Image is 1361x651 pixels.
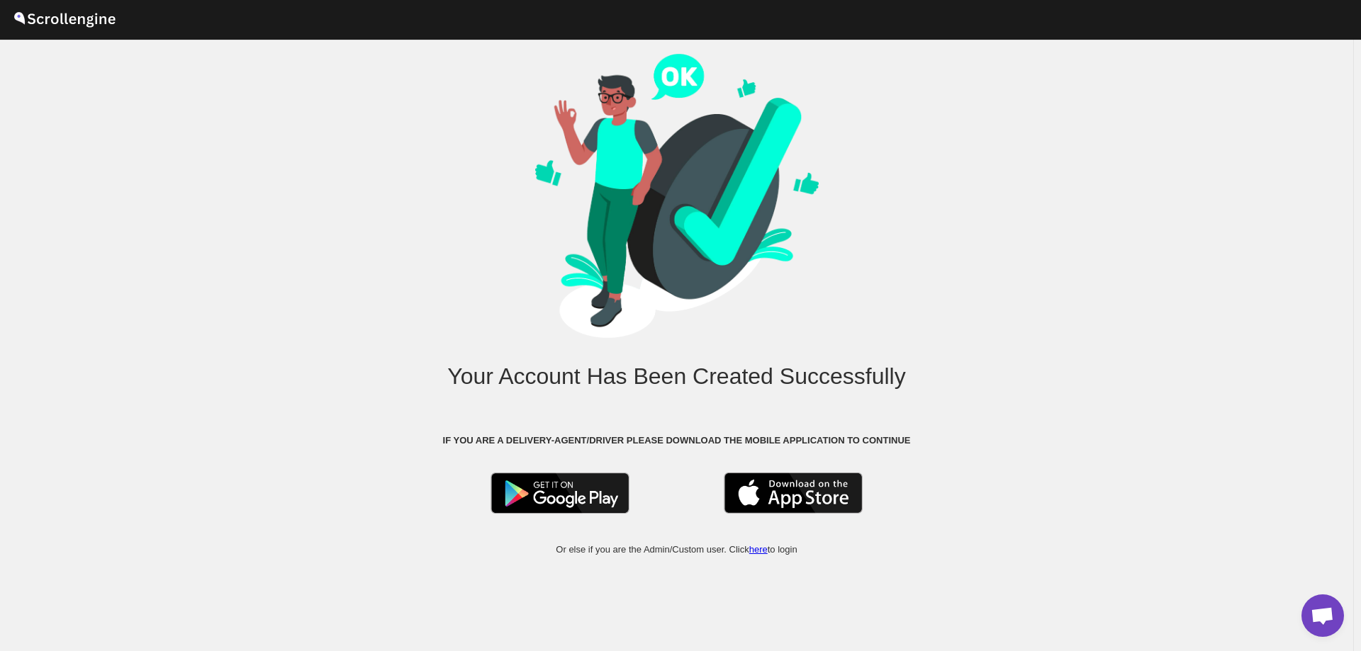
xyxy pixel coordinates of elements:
[489,471,631,515] img: Android
[443,435,911,446] b: IF YOU ARE A DELIVERY-AGENT/DRIVER PLEASE DOWNLOAD THE MOBILE APPLICATION TO CONTINUE
[535,54,819,338] img: account-created.png
[722,471,864,515] img: Ios
[1301,594,1344,637] div: Open chat
[443,519,911,557] p: Or else if you are the Admin/Custom user. Click to login
[749,544,768,555] a: here
[447,365,905,387] div: Your Account Has Been Created Successfully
